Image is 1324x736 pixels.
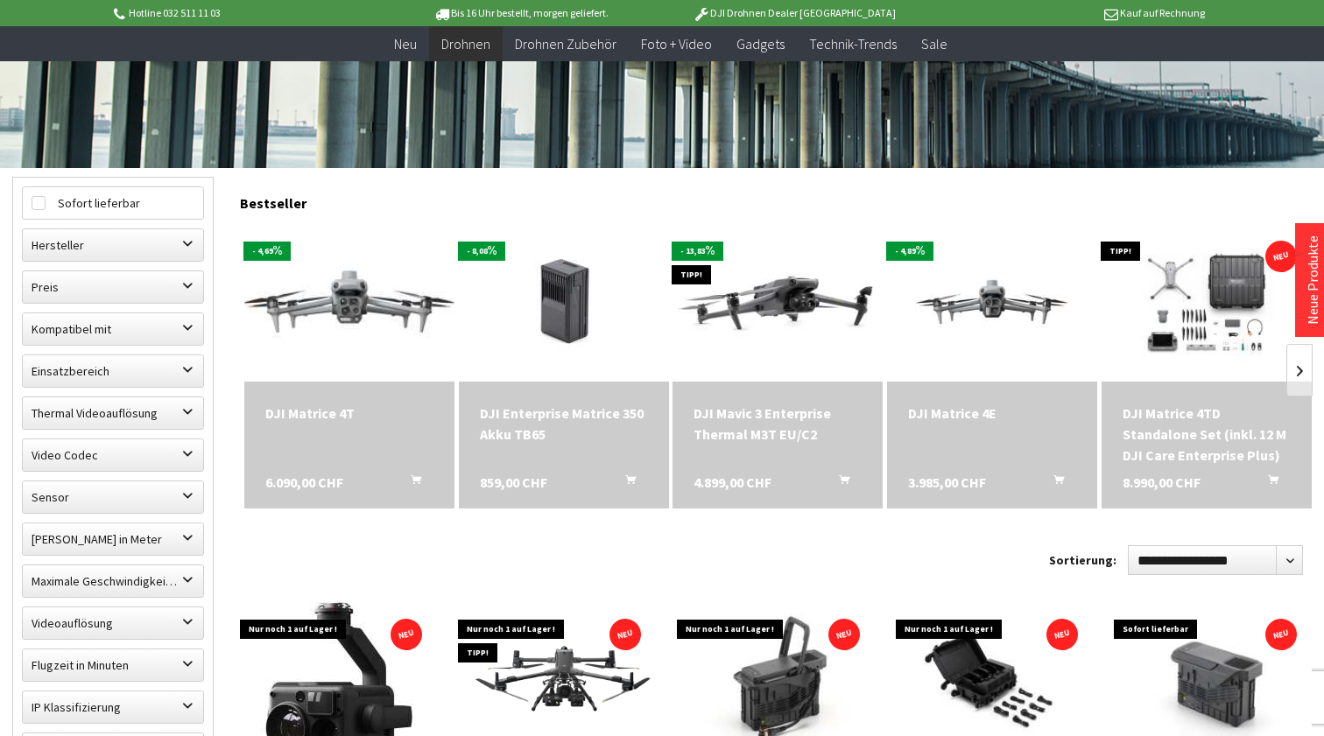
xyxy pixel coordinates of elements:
[265,403,433,424] div: DJI Matrice 4T
[641,35,712,53] span: Foto + Video
[23,229,203,261] label: Hersteller
[736,35,785,53] span: Gadgets
[384,3,657,24] p: Bis 16 Uhr bestellt, morgen geliefert.
[394,35,417,53] span: Neu
[465,224,662,382] img: DJI Enterprise Matrice 350 Akku TB65
[1123,403,1291,466] a: DJI Matrice 4TD Standalone Set (inkl. 12 M DJI Care Enterprise Plus) 8.990,00 CHF In den Warenkorb
[515,35,616,53] span: Drohnen Zubehör
[1304,235,1321,325] a: Neue Produkte
[1102,228,1312,379] img: DJI Matrice 4TD Standalone Set (inkl. 12 M DJI Care Enterprise Plus)
[629,26,724,62] a: Foto + Video
[240,177,1312,221] div: Bestseller
[480,403,648,445] div: DJI Enterprise Matrice 350 Akku TB65
[382,26,429,62] a: Neu
[23,691,203,723] label: IP Klassifizierung
[818,472,860,494] button: In den Warenkorb
[887,244,1097,362] img: DJI Matrice 4E
[1123,472,1201,493] span: 8.990,00 CHF
[480,403,648,445] a: DJI Enterprise Matrice 350 Akku TB65 859,00 CHF In den Warenkorb
[1049,546,1116,574] label: Sortierung:
[265,403,433,424] a: DJI Matrice 4T 6.090,00 CHF In den Warenkorb
[908,472,986,493] span: 3.985,00 CHF
[23,481,203,513] label: Sensor
[604,472,646,494] button: In den Warenkorb
[441,35,490,53] span: Drohnen
[1123,403,1291,466] div: DJI Matrice 4TD Standalone Set (inkl. 12 M DJI Care Enterprise Plus)
[429,26,503,62] a: Drohnen
[23,565,203,597] label: Maximale Geschwindigkeit in km/h
[23,523,203,555] label: Maximale Flughöhe in Meter
[390,472,432,494] button: In den Warenkorb
[23,313,203,345] label: Kompatibel mit
[694,403,862,445] a: DJI Mavic 3 Enterprise Thermal M3T EU/C2 4.899,00 CHF In den Warenkorb
[694,472,771,493] span: 4.899,00 CHF
[23,649,203,681] label: Flugzeit in Minuten
[673,237,883,369] img: DJI Mavic 3 Enterprise Thermal M3T EU/C2
[931,3,1204,24] p: Kauf auf Rechnung
[23,607,203,639] label: Videoauflösung
[1032,472,1074,494] button: In den Warenkorb
[265,472,343,493] span: 6.090,00 CHF
[724,26,797,62] a: Gadgets
[23,439,203,471] label: Video Codec
[202,221,496,386] img: DJI Matrice 4T
[921,35,947,53] span: Sale
[694,403,862,445] div: DJI Mavic 3 Enterprise Thermal M3T EU/C2
[23,187,203,219] label: Sofort lieferbar
[909,26,960,62] a: Sale
[908,403,1076,424] div: DJI Matrice 4E
[110,3,384,24] p: Hotline 032 511 11 03
[1247,472,1289,494] button: In den Warenkorb
[797,26,909,62] a: Technik-Trends
[503,26,629,62] a: Drohnen Zubehör
[658,3,931,24] p: DJI Drohnen Dealer [GEOGRAPHIC_DATA]
[23,397,203,429] label: Thermal Videoauflösung
[809,35,897,53] span: Technik-Trends
[23,355,203,387] label: Einsatzbereich
[480,472,547,493] span: 859,00 CHF
[23,271,203,303] label: Preis
[908,403,1076,424] a: DJI Matrice 4E 3.985,00 CHF In den Warenkorb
